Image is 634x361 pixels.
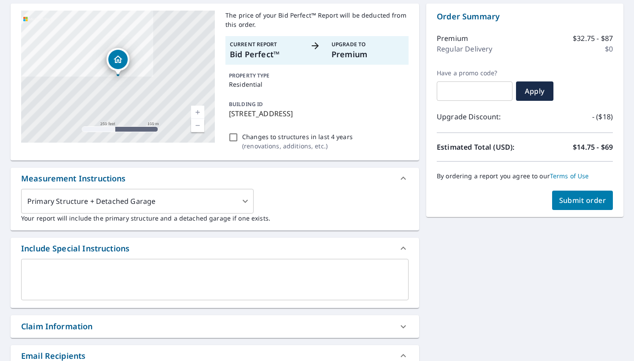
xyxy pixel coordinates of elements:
a: Current Level 17, Zoom Out [191,119,204,132]
p: PROPERTY TYPE [229,72,405,80]
div: Include Special Instructions [21,243,129,254]
div: Measurement Instructions [21,173,126,184]
p: By ordering a report you agree to our [437,172,613,180]
p: Regular Delivery [437,44,492,54]
p: Order Summary [437,11,613,22]
p: $14.75 - $69 [573,142,613,152]
p: Current Report [230,41,302,48]
div: Dropped pin, building 1, Residential property, 1709 Rendova Ln Pflugerville, TX 78660 [107,48,129,75]
div: Primary Structure + Detached Garage [21,189,254,214]
div: Include Special Instructions [11,238,419,259]
div: Claim Information [21,320,93,332]
a: Terms of Use [550,172,589,180]
p: Upgrade Discount: [437,111,525,122]
label: Have a promo code? [437,69,512,77]
p: [STREET_ADDRESS] [229,108,405,119]
p: BUILDING ID [229,100,263,108]
button: Apply [516,81,553,101]
p: Upgrade To [332,41,404,48]
p: ( renovations, additions, etc. ) [242,141,353,151]
a: Current Level 17, Zoom In [191,106,204,119]
p: The price of your Bid Perfect™ Report will be deducted from this order. [225,11,409,29]
p: Residential [229,80,405,89]
p: $32.75 - $87 [573,33,613,44]
span: Submit order [559,195,606,205]
div: Claim Information [11,315,419,338]
p: $0 [605,44,613,54]
p: Premium [332,48,404,60]
p: - ($18) [592,111,613,122]
div: Measurement Instructions [11,168,419,189]
button: Submit order [552,191,613,210]
p: Premium [437,33,468,44]
p: Changes to structures in last 4 years [242,132,353,141]
p: Estimated Total (USD): [437,142,525,152]
p: Your report will include the primary structure and a detached garage if one exists. [21,214,409,223]
p: Bid Perfect™ [230,48,302,60]
span: Apply [523,86,546,96]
